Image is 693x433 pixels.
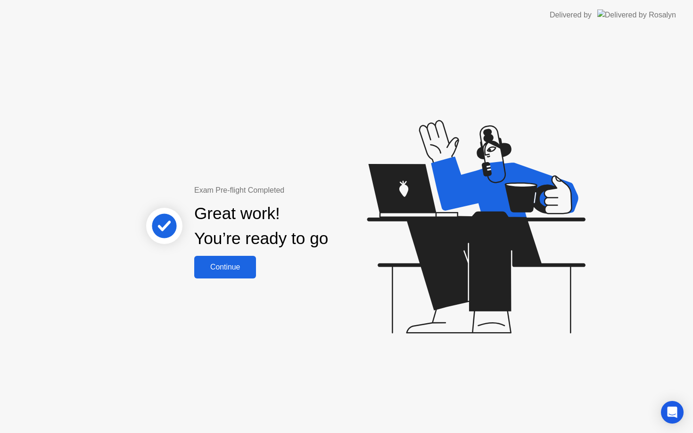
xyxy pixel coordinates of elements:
[194,185,389,196] div: Exam Pre-flight Completed
[194,201,328,251] div: Great work! You’re ready to go
[597,9,676,20] img: Delivered by Rosalyn
[661,401,684,424] div: Open Intercom Messenger
[550,9,592,21] div: Delivered by
[197,263,253,271] div: Continue
[194,256,256,278] button: Continue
